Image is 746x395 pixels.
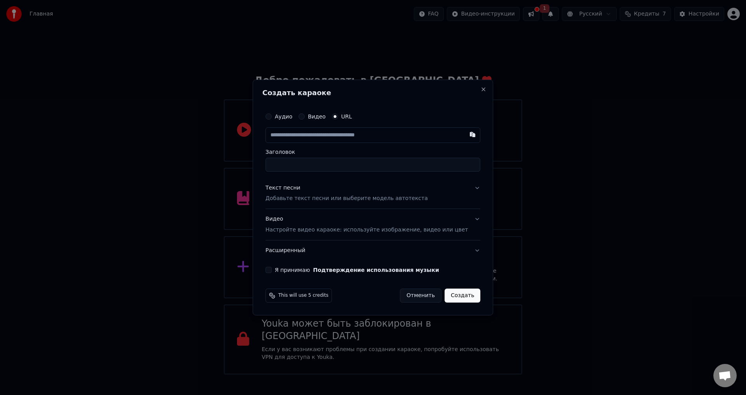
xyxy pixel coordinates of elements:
[265,184,300,192] div: Текст песни
[265,216,468,234] div: Видео
[278,292,328,299] span: This will use 5 credits
[313,267,439,273] button: Я принимаю
[341,114,352,119] label: URL
[265,240,480,261] button: Расширенный
[275,114,292,119] label: Аудио
[308,114,326,119] label: Видео
[275,267,439,273] label: Я принимаю
[265,209,480,240] button: ВидеоНастройте видео караоке: используйте изображение, видео или цвет
[265,178,480,209] button: Текст песниДобавьте текст песни или выберите модель автотекста
[400,289,441,303] button: Отменить
[444,289,480,303] button: Создать
[265,195,428,203] p: Добавьте текст песни или выберите модель автотекста
[265,149,480,155] label: Заголовок
[265,226,468,234] p: Настройте видео караоке: используйте изображение, видео или цвет
[262,89,483,96] h2: Создать караоке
